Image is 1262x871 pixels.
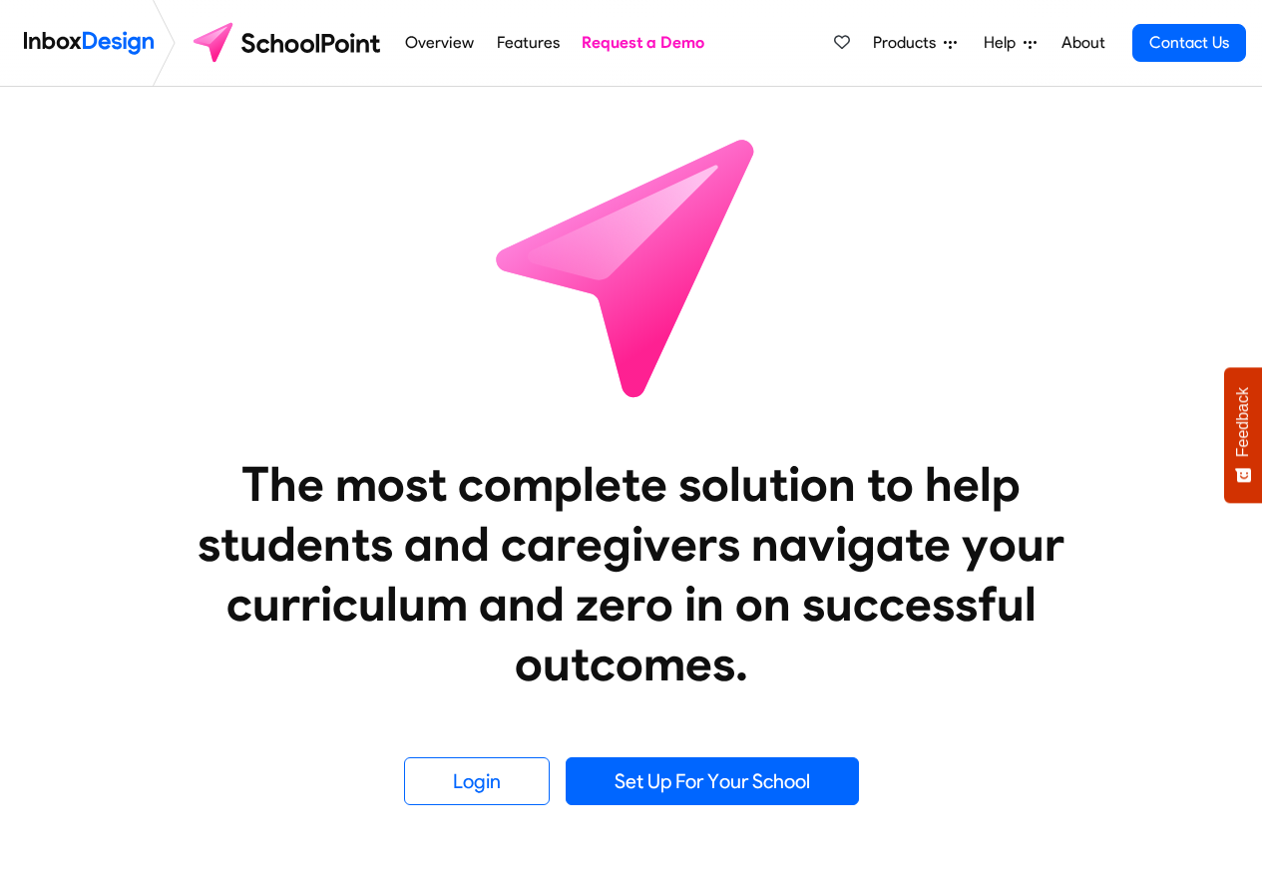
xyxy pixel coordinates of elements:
[865,23,965,63] a: Products
[1234,387,1252,457] span: Feedback
[158,454,1105,693] heading: The most complete solution to help students and caregivers navigate your curriculum and zero in o...
[452,87,811,446] img: icon_schoolpoint.svg
[1055,23,1110,63] a: About
[976,23,1045,63] a: Help
[984,31,1024,55] span: Help
[400,23,480,63] a: Overview
[404,757,550,805] a: Login
[184,19,394,67] img: schoolpoint logo
[873,31,944,55] span: Products
[566,757,859,805] a: Set Up For Your School
[577,23,710,63] a: Request a Demo
[1132,24,1246,62] a: Contact Us
[491,23,565,63] a: Features
[1224,367,1262,503] button: Feedback - Show survey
